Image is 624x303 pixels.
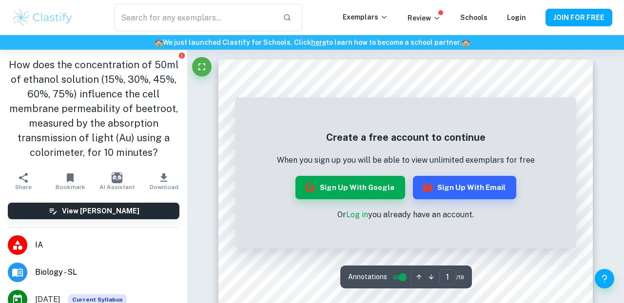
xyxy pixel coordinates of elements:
span: / 19 [456,273,464,282]
h5: Create a free account to continue [277,130,535,145]
img: AI Assistant [112,172,122,183]
button: AI Assistant [94,168,140,195]
a: here [311,38,326,46]
input: Search for any exemplars... [114,4,275,31]
img: Clastify logo [12,8,74,27]
button: View [PERSON_NAME] [8,203,179,219]
h6: View [PERSON_NAME] [62,206,139,216]
p: Or you already have an account. [277,209,535,221]
button: JOIN FOR FREE [546,9,612,26]
button: Sign up with Email [413,176,516,199]
button: Sign up with Google [295,176,405,199]
p: Review [408,13,441,23]
h1: How does the concentration of 50ml of ethanol solution (15%, 30%, 45%, 60%, 75%) influence the ce... [8,57,179,160]
h6: We just launched Clastify for Schools. Click to learn how to become a school partner. [2,37,622,48]
a: Schools [460,14,487,21]
span: Bookmark [56,184,85,190]
button: Bookmark [47,168,94,195]
button: Help and Feedback [595,269,614,288]
span: IA [35,239,179,251]
button: Download [140,168,187,195]
span: Share [15,184,32,190]
p: When you sign up you will be able to view unlimited exemplars for free [277,154,535,166]
span: AI Assistant [99,184,135,190]
button: Fullscreen [192,57,212,76]
span: Annotations [348,272,387,282]
button: Report issue [178,52,185,59]
a: Login [507,14,526,21]
span: 🏫 [462,38,470,46]
p: Exemplars [343,12,388,22]
a: Log in [346,210,368,219]
span: 🏫 [155,38,163,46]
span: Biology - SL [35,266,179,278]
span: Download [150,184,178,190]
